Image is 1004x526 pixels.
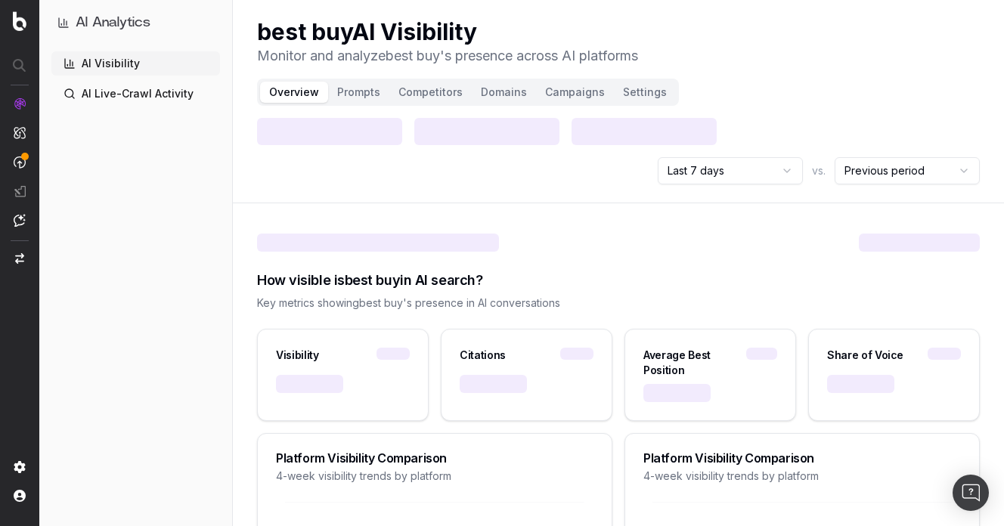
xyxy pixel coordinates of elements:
[51,82,220,106] a: AI Live-Crawl Activity
[276,469,593,484] div: 4-week visibility trends by platform
[260,82,328,103] button: Overview
[14,461,26,473] img: Setting
[76,12,150,33] h1: AI Analytics
[57,12,214,33] button: AI Analytics
[953,475,989,511] div: Open Intercom Messenger
[14,214,26,227] img: Assist
[51,51,220,76] a: AI Visibility
[257,45,638,67] p: Monitor and analyze best buy 's presence across AI platforms
[15,253,24,264] img: Switch project
[14,156,26,169] img: Activation
[257,295,980,311] div: Key metrics showing best buy 's presence in AI conversations
[643,348,746,378] div: Average Best Position
[276,348,319,363] div: Visibility
[14,126,26,139] img: Intelligence
[460,348,506,363] div: Citations
[389,82,472,103] button: Competitors
[257,18,638,45] h1: best buy AI Visibility
[14,97,26,110] img: Analytics
[643,469,961,484] div: 4-week visibility trends by platform
[643,452,961,464] div: Platform Visibility Comparison
[328,82,389,103] button: Prompts
[14,490,26,502] img: My account
[13,11,26,31] img: Botify logo
[276,452,593,464] div: Platform Visibility Comparison
[536,82,614,103] button: Campaigns
[614,82,676,103] button: Settings
[812,163,826,178] span: vs.
[14,185,26,197] img: Studio
[472,82,536,103] button: Domains
[257,270,980,291] div: How visible is best buy in AI search?
[827,348,903,363] div: Share of Voice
